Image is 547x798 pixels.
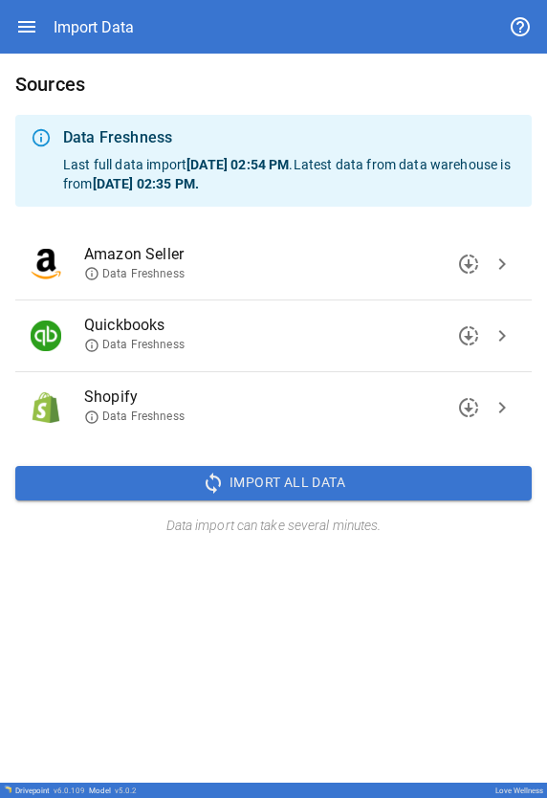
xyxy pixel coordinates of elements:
span: v 5.0.2 [115,787,137,795]
div: Drivepoint [15,787,85,795]
span: chevron_right [491,324,514,347]
b: [DATE] 02:54 PM [186,157,289,172]
img: Drivepoint [4,786,11,793]
span: downloading [457,253,480,276]
div: Data Freshness [63,126,516,149]
p: Last full data import . Latest data from data warehouse is from [63,155,516,193]
span: v 6.0.109 [54,787,85,795]
span: chevron_right [491,253,514,276]
span: downloading [457,324,480,347]
span: Amazon Seller [84,243,486,266]
span: Shopify [84,386,486,409]
b: [DATE] 02:35 PM . [93,176,199,191]
span: Data Freshness [84,409,185,425]
h6: Sources [15,69,532,100]
span: Quickbooks [84,314,486,337]
img: Shopify [31,392,61,423]
span: Data Freshness [84,337,185,353]
div: Model [89,787,137,795]
img: Quickbooks [31,321,61,351]
h6: Data import can take several minutes. [15,516,532,537]
img: Amazon Seller [31,249,61,279]
div: Love Wellness [495,787,543,795]
button: Import All Data [15,466,532,500]
div: Import Data [54,18,134,36]
span: sync [202,472,225,495]
span: Data Freshness [84,266,185,282]
span: Import All Data [230,471,345,495]
span: chevron_right [491,396,514,419]
span: downloading [457,396,480,419]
